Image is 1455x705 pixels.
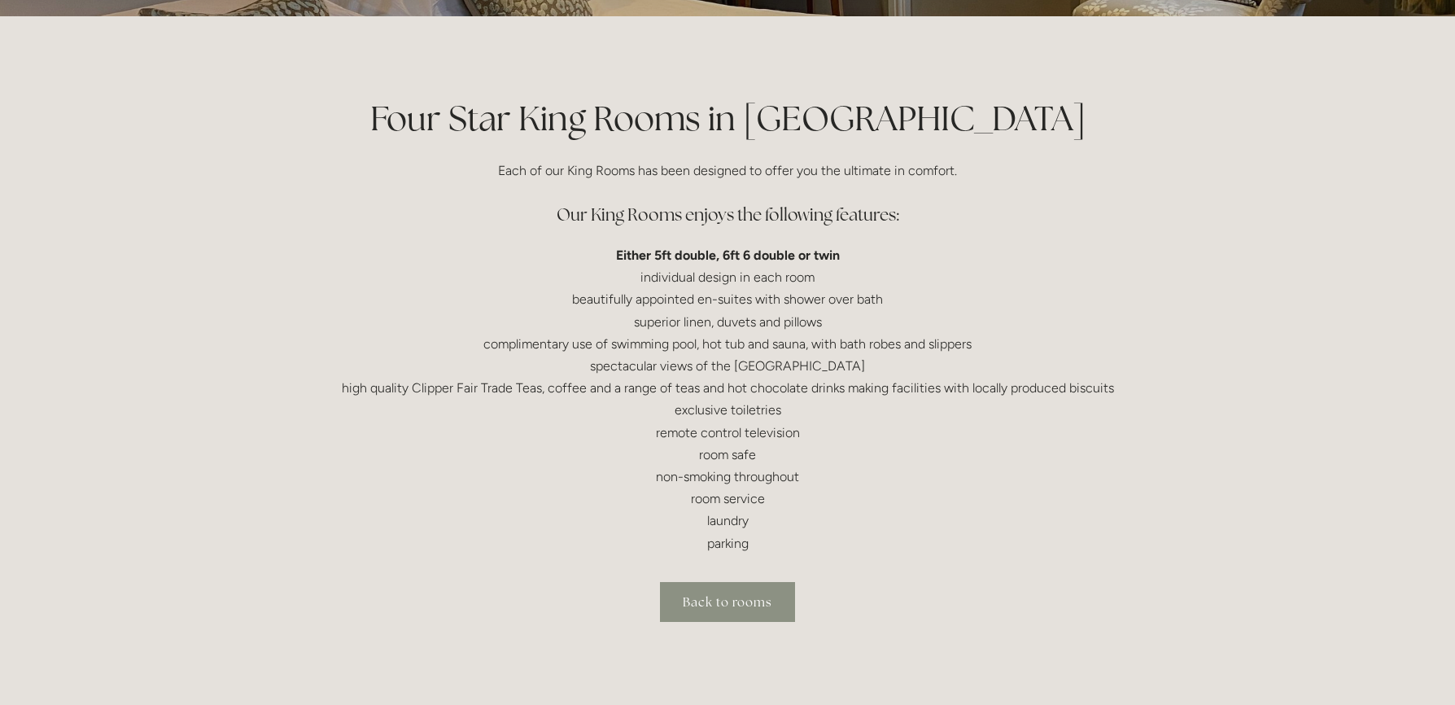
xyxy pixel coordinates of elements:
h1: Four Star King Rooms in [GEOGRAPHIC_DATA] [339,94,1116,142]
strong: Either 5ft double, 6ft 6 double or twin [616,247,840,263]
h3: Our King Rooms enjoys the following features: [339,199,1116,231]
a: Back to rooms [660,582,795,622]
p: Each of our King Rooms has been designed to offer you the ultimate in comfort. [339,160,1116,182]
p: individual design in each room beautifully appointed en-suites with shower over bath superior lin... [339,244,1116,554]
